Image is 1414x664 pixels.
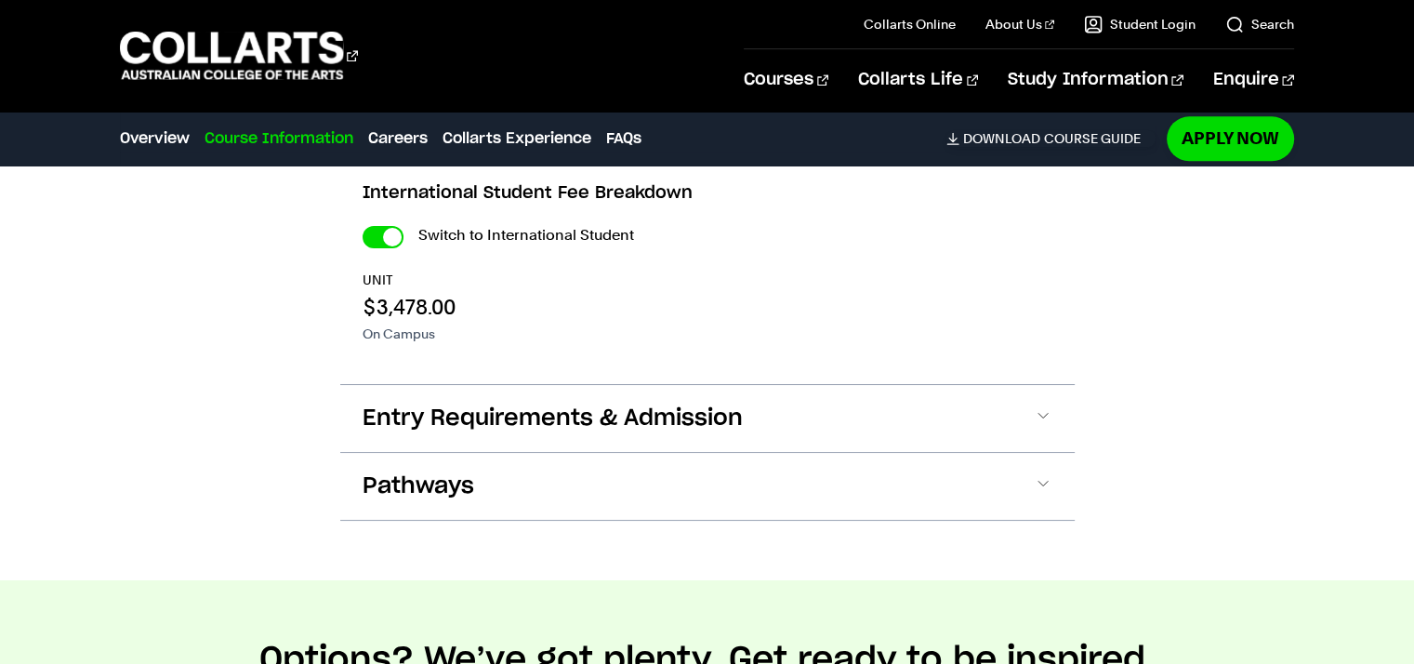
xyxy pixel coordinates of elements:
[963,130,1040,147] span: Download
[205,127,353,150] a: Course Information
[363,293,456,321] p: $3,478.00
[418,222,634,248] label: Switch to International Student
[120,127,190,150] a: Overview
[363,404,743,433] span: Entry Requirements & Admission
[744,49,828,111] a: Courses
[1167,116,1294,160] a: Apply Now
[606,127,641,150] a: FAQs
[1213,49,1294,111] a: Enquire
[985,15,1054,33] a: About Us
[363,181,1052,206] h3: International Student Fee Breakdown
[363,471,474,501] span: Pathways
[368,127,428,150] a: Careers
[363,325,456,343] p: On Campus
[340,453,1075,520] button: Pathways
[1225,15,1294,33] a: Search
[864,15,956,33] a: Collarts Online
[443,127,591,150] a: Collarts Experience
[340,385,1075,452] button: Entry Requirements & Admission
[858,49,978,111] a: Collarts Life
[1084,15,1196,33] a: Student Login
[1008,49,1183,111] a: Study Information
[946,130,1156,147] a: DownloadCourse Guide
[120,29,358,82] div: Go to homepage
[363,271,456,289] p: UNIT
